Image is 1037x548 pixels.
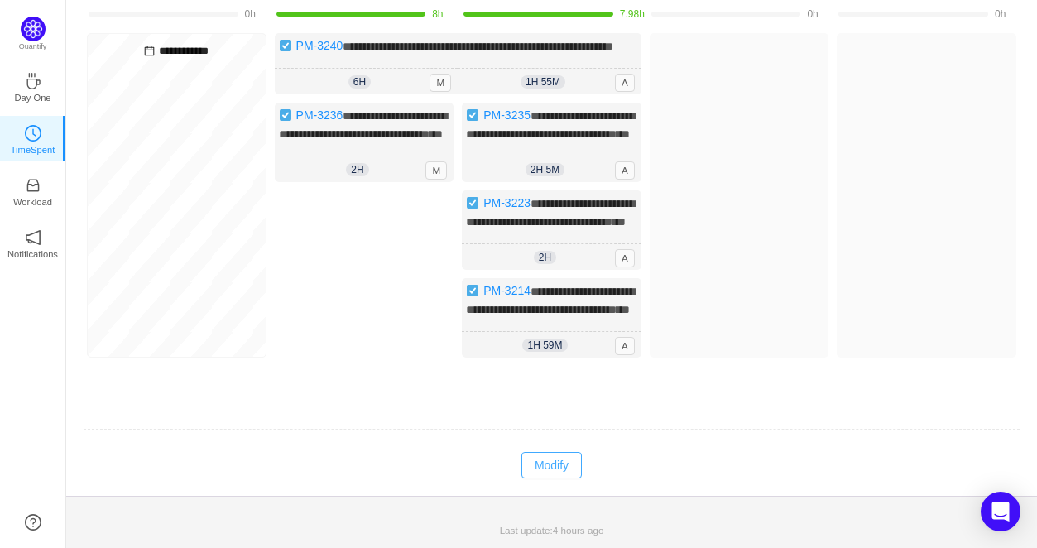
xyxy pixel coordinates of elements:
[425,161,447,180] span: M
[144,46,155,56] i: icon: calendar
[615,161,635,180] span: A
[432,8,443,20] span: 8h
[995,8,1006,20] span: 0h
[25,78,41,94] a: icon: coffeeDay One
[466,108,479,122] img: 10738
[296,39,343,52] a: PM-3240
[430,74,451,92] span: M
[279,108,292,122] img: 10738
[11,142,55,157] p: TimeSpent
[615,337,635,355] span: A
[245,8,256,20] span: 0h
[19,41,47,53] p: Quantify
[483,108,531,122] a: PM-3235
[13,195,52,209] p: Workload
[615,74,635,92] span: A
[346,163,368,176] span: 2h
[25,229,41,246] i: icon: notification
[25,125,41,142] i: icon: clock-circle
[620,8,645,20] span: 7.98h
[500,525,604,536] span: Last update:
[25,177,41,194] i: icon: inbox
[522,339,567,352] span: 1h 59m
[483,284,531,297] a: PM-3214
[348,75,371,89] span: 6h
[534,251,556,264] span: 2h
[25,182,41,199] a: icon: inboxWorkload
[14,90,50,105] p: Day One
[521,452,582,478] button: Modify
[466,284,479,297] img: 10738
[25,130,41,147] a: icon: clock-circleTimeSpent
[807,8,818,20] span: 0h
[981,492,1020,531] div: Open Intercom Messenger
[526,163,564,176] span: 2h 5m
[466,196,479,209] img: 10738
[615,249,635,267] span: A
[25,514,41,531] a: icon: question-circle
[21,17,46,41] img: Quantify
[7,247,58,262] p: Notifications
[483,196,531,209] a: PM-3223
[521,75,565,89] span: 1h 55m
[25,234,41,251] a: icon: notificationNotifications
[553,525,604,536] span: 4 hours ago
[25,73,41,89] i: icon: coffee
[279,39,292,52] img: 10738
[296,108,343,122] a: PM-3236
